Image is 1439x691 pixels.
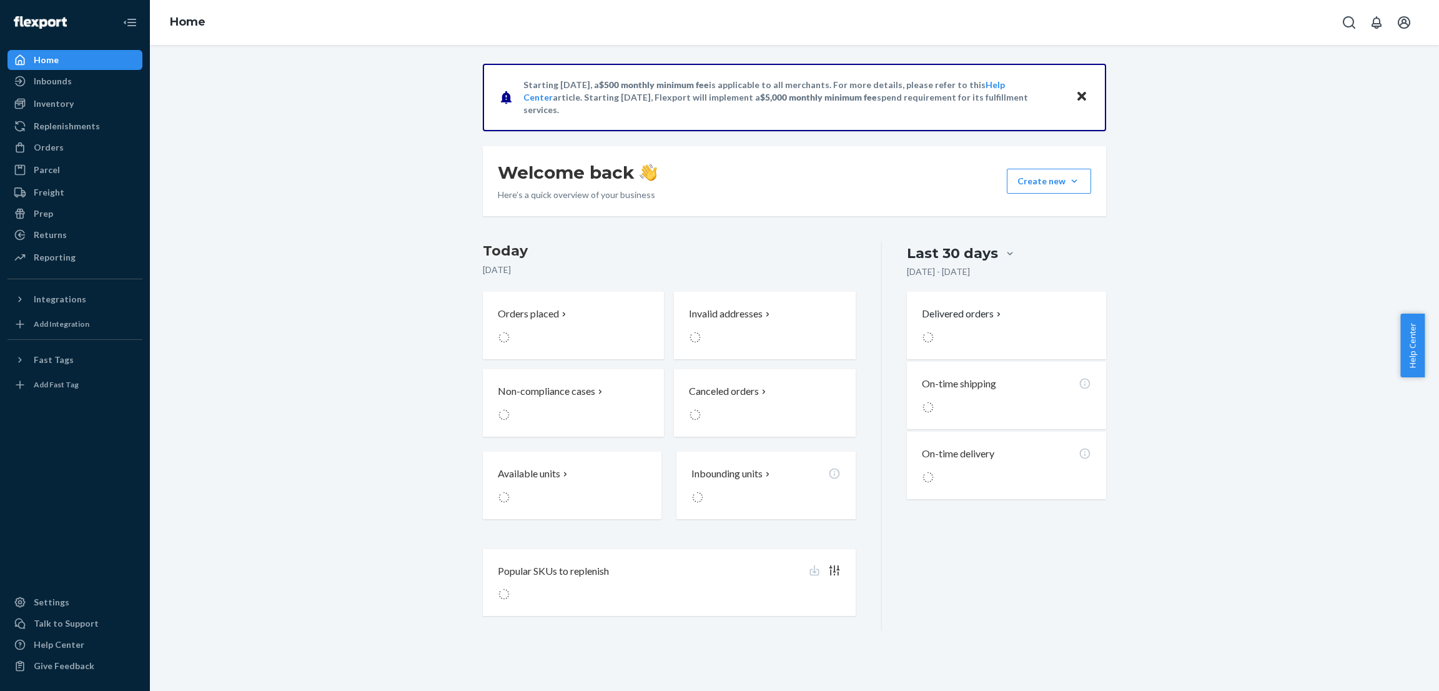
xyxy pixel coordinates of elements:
[160,4,215,41] ol: breadcrumbs
[14,16,67,29] img: Flexport logo
[689,384,759,399] p: Canceled orders
[7,656,142,676] button: Give Feedback
[498,467,560,481] p: Available units
[34,207,53,220] div: Prep
[7,592,142,612] a: Settings
[7,50,142,70] a: Home
[907,266,970,278] p: [DATE] - [DATE]
[7,71,142,91] a: Inbounds
[498,564,609,579] p: Popular SKUs to replenish
[483,264,856,276] p: [DATE]
[922,447,994,461] p: On-time delivery
[170,15,205,29] a: Home
[1007,169,1091,194] button: Create new
[483,241,856,261] h3: Today
[7,350,142,370] button: Fast Tags
[523,79,1064,116] p: Starting [DATE], a is applicable to all merchants. For more details, please refer to this article...
[7,614,142,634] a: Talk to Support
[1074,88,1090,106] button: Close
[34,229,67,241] div: Returns
[7,160,142,180] a: Parcel
[34,660,94,672] div: Give Feedback
[922,307,1004,321] button: Delivered orders
[498,307,559,321] p: Orders placed
[34,251,76,264] div: Reporting
[7,116,142,136] a: Replenishments
[760,92,877,102] span: $5,000 monthly minimum fee
[674,292,855,359] button: Invalid addresses
[7,314,142,334] a: Add Integration
[907,244,998,263] div: Last 30 days
[117,10,142,35] button: Close Navigation
[34,97,74,110] div: Inventory
[7,94,142,114] a: Inventory
[1400,314,1425,377] button: Help Center
[599,79,709,90] span: $500 monthly minimum fee
[7,247,142,267] a: Reporting
[498,161,657,184] h1: Welcome back
[676,452,855,519] button: Inbounding units
[34,54,59,66] div: Home
[34,379,79,390] div: Add Fast Tag
[691,467,763,481] p: Inbounding units
[483,369,664,437] button: Non-compliance cases
[1337,10,1362,35] button: Open Search Box
[7,635,142,655] a: Help Center
[922,377,996,391] p: On-time shipping
[640,164,657,181] img: hand-wave emoji
[7,204,142,224] a: Prep
[1364,10,1389,35] button: Open notifications
[7,137,142,157] a: Orders
[34,293,86,306] div: Integrations
[34,186,64,199] div: Freight
[498,189,657,201] p: Here’s a quick overview of your business
[34,639,84,651] div: Help Center
[7,375,142,395] a: Add Fast Tag
[34,141,64,154] div: Orders
[34,120,100,132] div: Replenishments
[34,164,60,176] div: Parcel
[34,596,69,609] div: Settings
[498,384,595,399] p: Non-compliance cases
[7,225,142,245] a: Returns
[689,307,763,321] p: Invalid addresses
[34,617,99,630] div: Talk to Support
[7,182,142,202] a: Freight
[34,319,89,329] div: Add Integration
[483,452,661,519] button: Available units
[34,354,74,366] div: Fast Tags
[674,369,855,437] button: Canceled orders
[7,289,142,309] button: Integrations
[483,292,664,359] button: Orders placed
[34,75,72,87] div: Inbounds
[1392,10,1417,35] button: Open account menu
